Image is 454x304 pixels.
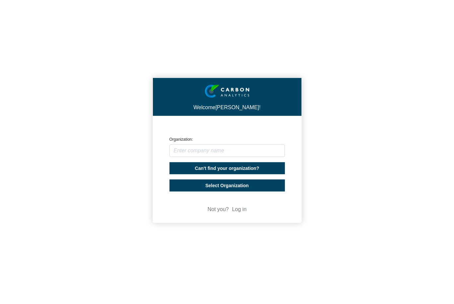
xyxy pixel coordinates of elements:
span: [PERSON_NAME]! [216,105,261,110]
input: Enter your email address [9,81,121,96]
em: Submit [97,204,120,213]
textarea: Type your message and click 'Submit' [9,101,121,199]
span: Welcome [193,105,215,110]
label: Organization: [169,137,193,142]
button: Select Organization [169,180,285,191]
span: Select Organization [205,183,249,188]
input: Enter your last name [9,61,121,76]
input: Enter company name [169,144,285,157]
div: Leave a message [44,37,121,46]
span: Can't find your organization? [195,166,259,171]
a: Log in [232,206,247,212]
img: insight-logo-2.png [205,85,249,98]
p: CREATE ORGANIZATION [169,126,285,131]
span: Not you? [208,206,229,212]
div: Navigation go back [7,37,17,46]
button: Can't find your organization? [169,162,285,174]
div: Minimize live chat window [109,3,125,19]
